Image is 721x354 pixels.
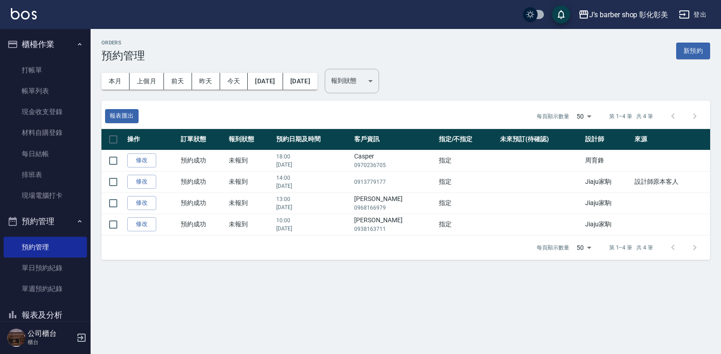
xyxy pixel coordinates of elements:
[583,171,632,192] td: Jiaju家駒
[276,182,350,190] p: [DATE]
[609,112,653,120] p: 第 1–4 筆 共 4 筆
[437,171,498,192] td: 指定
[220,73,248,90] button: 今天
[354,161,434,169] p: 0970236705
[127,196,156,210] a: 修改
[583,192,632,214] td: Jiaju家駒
[178,150,226,171] td: 預約成功
[352,150,436,171] td: Casper
[226,150,274,171] td: 未報到
[575,5,672,24] button: J’s barber shop 彰化彰美
[127,175,156,189] a: 修改
[130,73,164,90] button: 上個月
[127,217,156,231] a: 修改
[276,195,350,203] p: 13:00
[583,129,632,150] th: 設計師
[28,338,74,346] p: 櫃台
[552,5,570,24] button: save
[4,144,87,164] a: 每日結帳
[537,112,569,120] p: 每頁顯示數量
[583,214,632,235] td: Jiaju家駒
[4,210,87,233] button: 預約管理
[573,104,595,129] div: 50
[101,73,130,90] button: 本月
[676,43,710,59] button: 新預約
[352,129,436,150] th: 客戶資訊
[437,150,498,171] td: 指定
[675,6,710,23] button: 登出
[11,8,37,19] img: Logo
[226,129,274,150] th: 報到狀態
[178,171,226,192] td: 預約成功
[437,192,498,214] td: 指定
[178,129,226,150] th: 訂單狀態
[4,33,87,56] button: 櫃檯作業
[498,129,583,150] th: 未來預訂(待確認)
[226,171,274,192] td: 未報到
[676,46,710,55] a: 新預約
[164,73,192,90] button: 前天
[437,214,498,235] td: 指定
[4,303,87,327] button: 報表及分析
[101,49,145,62] h3: 預約管理
[276,216,350,225] p: 10:00
[276,225,350,233] p: [DATE]
[4,278,87,299] a: 單週預約紀錄
[101,40,145,46] h2: Orders
[537,244,569,252] p: 每頁顯示數量
[4,237,87,258] a: 預約管理
[276,153,350,161] p: 18:00
[4,81,87,101] a: 帳單列表
[28,329,74,338] h5: 公司櫃台
[125,129,178,150] th: 操作
[105,109,139,123] button: 報表匯出
[352,214,436,235] td: [PERSON_NAME]
[352,192,436,214] td: [PERSON_NAME]
[7,329,25,347] img: Person
[573,235,595,260] div: 50
[4,101,87,122] a: 現金收支登錄
[4,60,87,81] a: 打帳單
[127,153,156,167] a: 修改
[632,171,710,192] td: 設計師原本客人
[354,204,434,212] p: 0968166979
[283,73,317,90] button: [DATE]
[437,129,498,150] th: 指定/不指定
[609,244,653,252] p: 第 1–4 筆 共 4 筆
[354,225,434,233] p: 0938163711
[276,174,350,182] p: 14:00
[192,73,220,90] button: 昨天
[178,214,226,235] td: 預約成功
[276,203,350,211] p: [DATE]
[226,192,274,214] td: 未報到
[4,258,87,278] a: 單日預約紀錄
[4,122,87,143] a: 材料自購登錄
[274,129,352,150] th: 預約日期及時間
[4,185,87,206] a: 現場電腦打卡
[4,164,87,185] a: 排班表
[632,129,710,150] th: 來源
[589,9,668,20] div: J’s barber shop 彰化彰美
[276,161,350,169] p: [DATE]
[583,150,632,171] td: 周育鋒
[248,73,283,90] button: [DATE]
[226,214,274,235] td: 未報到
[354,178,434,186] p: 0913779177
[178,192,226,214] td: 預約成功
